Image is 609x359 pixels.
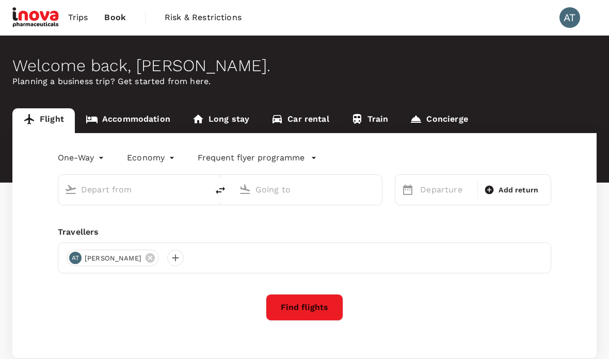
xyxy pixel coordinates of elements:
a: Concierge [399,108,478,133]
div: One-Way [58,150,106,166]
div: AT [69,252,82,264]
a: Train [340,108,399,133]
div: AT[PERSON_NAME] [67,250,159,266]
span: Trips [68,11,88,24]
button: Frequent flyer programme [198,152,317,164]
p: Departure [420,184,471,196]
span: Add return [499,185,538,195]
button: Open [201,188,203,190]
button: Open [375,188,377,190]
div: AT [559,7,580,28]
img: iNova Pharmaceuticals [12,6,60,29]
span: Risk & Restrictions [165,11,242,24]
p: Frequent flyer programme [198,152,304,164]
button: delete [208,178,233,203]
p: Planning a business trip? Get started from here. [12,75,597,88]
button: Find flights [266,294,343,321]
div: Welcome back , [PERSON_NAME] . [12,56,597,75]
a: Accommodation [75,108,181,133]
div: Travellers [58,226,551,238]
span: [PERSON_NAME] [78,253,148,264]
input: Depart from [81,182,186,198]
a: Long stay [181,108,260,133]
a: Flight [12,108,75,133]
span: Book [104,11,126,24]
div: Economy [127,150,177,166]
a: Car rental [260,108,340,133]
input: Going to [255,182,361,198]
